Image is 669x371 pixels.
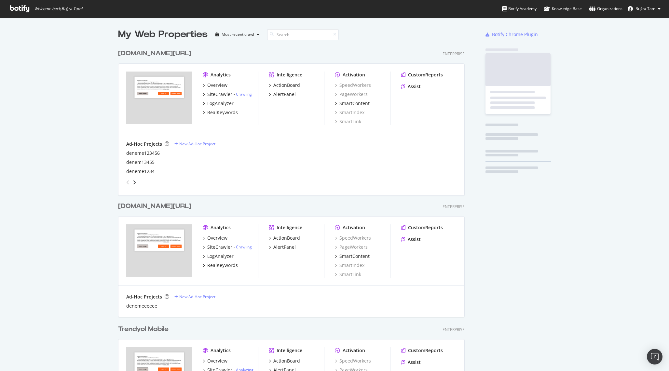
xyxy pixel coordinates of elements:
[335,358,371,364] a: SpeedWorkers
[269,91,296,98] a: AlertPanel
[126,72,192,124] img: trendyol.com/en
[132,179,137,186] div: angle-right
[485,31,538,38] a: Botify Chrome Plugin
[589,6,622,12] div: Organizations
[211,347,231,354] div: Analytics
[207,244,232,250] div: SiteCrawler
[401,359,421,365] a: Assist
[207,235,227,241] div: Overview
[234,244,252,250] div: -
[273,358,300,364] div: ActionBoard
[34,6,82,11] span: Welcome back, Buğra Tam !
[126,150,160,156] a: deneme123456
[335,262,364,269] div: SmartIndex
[443,51,465,57] div: Enterprise
[126,224,192,277] img: trendyol.com/ro
[502,6,537,12] div: Botify Academy
[203,235,227,241] a: Overview
[118,49,194,58] a: [DOMAIN_NAME][URL]
[273,91,296,98] div: AlertPanel
[118,202,194,211] a: [DOMAIN_NAME][URL]
[236,91,252,97] a: Crawling
[179,141,215,147] div: New Ad-Hoc Project
[269,82,300,88] a: ActionBoard
[126,159,155,166] a: denem13455
[207,358,227,364] div: Overview
[339,253,370,259] div: SmartContent
[203,109,238,116] a: RealKeywords
[343,224,365,231] div: Activation
[118,325,169,334] div: Trendyol Mobile
[492,31,538,38] div: Botify Chrome Plugin
[211,224,231,231] div: Analytics
[126,294,162,300] div: Ad-Hoc Projects
[203,262,238,269] a: RealKeywords
[401,72,443,78] a: CustomReports
[343,72,365,78] div: Activation
[118,325,171,334] a: Trendyol Mobile
[335,91,368,98] a: PageWorkers
[335,271,361,278] a: SmartLink
[211,72,231,78] div: Analytics
[118,202,191,211] div: [DOMAIN_NAME][URL]
[335,109,364,116] div: SmartIndex
[335,118,361,125] a: SmartLink
[443,327,465,332] div: Enterprise
[335,100,370,107] a: SmartContent
[174,141,215,147] a: New Ad-Hoc Project
[174,294,215,299] a: New Ad-Hoc Project
[273,244,296,250] div: AlertPanel
[401,83,421,90] a: Assist
[339,100,370,107] div: SmartContent
[647,349,662,364] div: Open Intercom Messenger
[179,294,215,299] div: New Ad-Hoc Project
[207,109,238,116] div: RealKeywords
[269,235,300,241] a: ActionBoard
[236,244,252,250] a: Crawling
[408,83,421,90] div: Assist
[267,29,339,40] input: Search
[335,235,371,241] a: SpeedWorkers
[277,347,302,354] div: Intelligence
[408,236,421,243] div: Assist
[408,347,443,354] div: CustomReports
[269,358,300,364] a: ActionBoard
[203,358,227,364] a: Overview
[124,177,132,188] div: angle-left
[118,28,208,41] div: My Web Properties
[273,235,300,241] div: ActionBoard
[408,224,443,231] div: CustomReports
[126,141,162,147] div: Ad-Hoc Projects
[622,4,666,14] button: Buğra Tam
[401,347,443,354] a: CustomReports
[401,224,443,231] a: CustomReports
[118,49,191,58] div: [DOMAIN_NAME][URL]
[126,303,157,309] a: denemeeeeee
[335,244,368,250] a: PageWorkers
[207,100,234,107] div: LogAnalyzer
[335,253,370,259] a: SmartContent
[126,168,155,175] a: deneme1234
[207,262,238,269] div: RealKeywords
[207,253,234,259] div: LogAnalyzer
[207,82,227,88] div: Overview
[234,91,252,97] div: -
[273,82,300,88] div: ActionBoard
[335,82,371,88] div: SpeedWorkers
[203,82,227,88] a: Overview
[401,236,421,243] a: Assist
[635,6,655,11] span: Buğra Tam
[269,244,296,250] a: AlertPanel
[203,91,252,98] a: SiteCrawler- Crawling
[343,347,365,354] div: Activation
[544,6,582,12] div: Knowledge Base
[203,244,252,250] a: SiteCrawler- Crawling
